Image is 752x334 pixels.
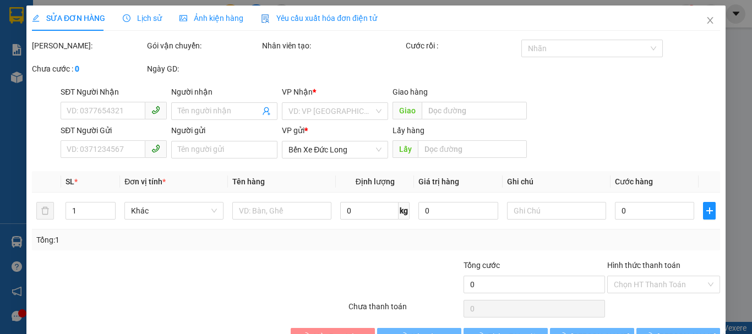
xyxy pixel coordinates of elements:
div: Chưa thanh toán [347,300,462,320]
div: Người gửi [171,124,277,136]
span: Giao hàng [393,87,428,96]
span: close [706,16,715,25]
span: plus [704,206,715,215]
span: Giá trị hàng [418,177,459,186]
div: Phong [109,36,221,49]
span: edit [32,14,40,22]
div: SĐT Người Gửi [61,124,167,136]
div: Chưa cước : [32,63,145,75]
div: [PERSON_NAME]: [32,40,145,52]
span: picture [179,14,187,22]
b: 0 [75,64,79,73]
span: Tổng cước [464,261,500,270]
div: Bến Xe Đức Long [9,9,101,36]
span: Cước hàng [615,177,653,186]
span: Đơn vị tính [124,177,166,186]
span: SỬA ĐƠN HÀNG [32,14,105,23]
button: Close [695,6,726,36]
span: Lấy [393,140,418,158]
div: Ngày GD: [147,63,260,75]
div: 0971515579 [9,75,101,91]
span: Lấy hàng [393,126,424,135]
div: VP [GEOGRAPHIC_DATA] [109,9,221,36]
span: Gửi: [9,10,26,22]
div: [PERSON_NAME] (559 [PERSON_NAME]) [9,36,101,75]
div: Nhân viên tạo: [262,40,404,52]
span: Nhận: [109,10,135,22]
img: icon [261,14,270,23]
span: user-add [262,107,271,116]
span: clock-circle [123,14,130,22]
div: Cước rồi : [406,40,519,52]
span: SL [66,177,74,186]
div: Gói vận chuyển: [147,40,260,52]
div: Người nhận [171,86,277,98]
input: VD: Bàn, Ghế [232,202,331,220]
span: Yêu cầu xuất hóa đơn điện tử [261,14,377,23]
input: Dọc đường [418,140,526,158]
span: Khác [131,202,217,219]
span: Định lượng [355,177,394,186]
input: Dọc đường [422,102,526,119]
span: VP Nhận [282,87,313,96]
div: VP gửi [282,124,388,136]
div: Tổng: 1 [36,234,291,246]
button: delete [36,202,54,220]
th: Ghi chú [503,171,611,193]
span: kg [399,202,410,220]
input: Ghi Chú [507,202,606,220]
button: plus [703,202,716,220]
span: phone [151,106,160,114]
span: Lịch sử [123,14,162,23]
div: SĐT Người Nhận [61,86,167,98]
span: Ảnh kiện hàng [179,14,243,23]
span: Giao [393,102,422,119]
span: Bến Xe Đức Long [288,141,382,158]
span: Tên hàng [232,177,265,186]
label: Hình thức thanh toán [607,261,680,270]
div: 0911536851 [109,49,221,64]
span: phone [151,144,160,153]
